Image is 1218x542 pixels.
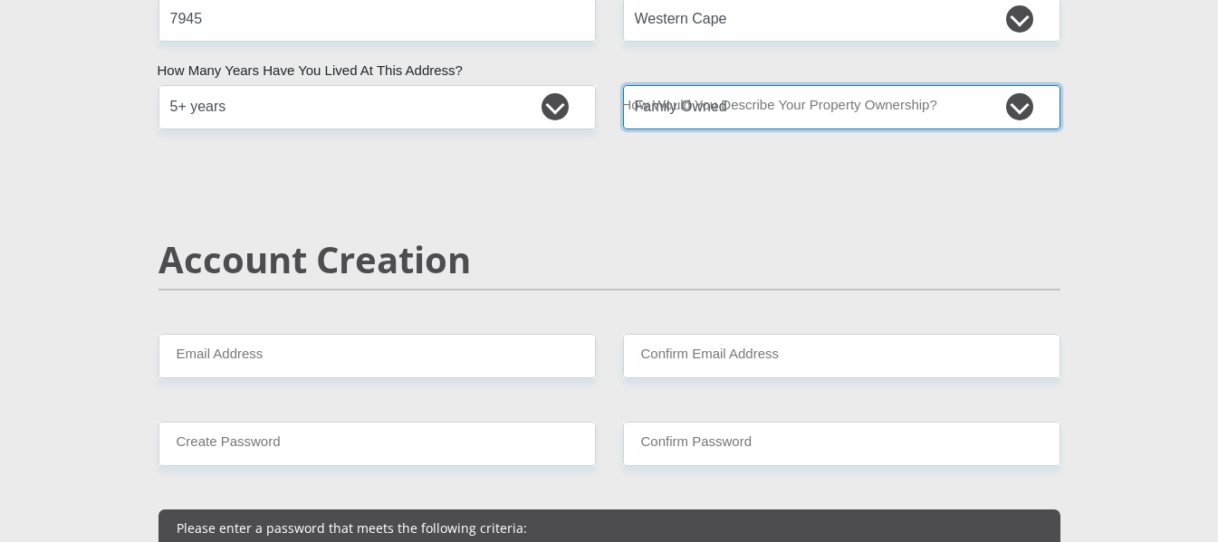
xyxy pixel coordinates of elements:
input: Email Address [158,334,596,378]
input: Confirm Email Address [623,334,1060,378]
h2: Account Creation [158,238,1060,281]
input: Create Password [158,422,596,466]
input: Confirm Password [623,422,1060,466]
select: Please select a value [158,85,596,129]
select: Please select a value [623,85,1060,129]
